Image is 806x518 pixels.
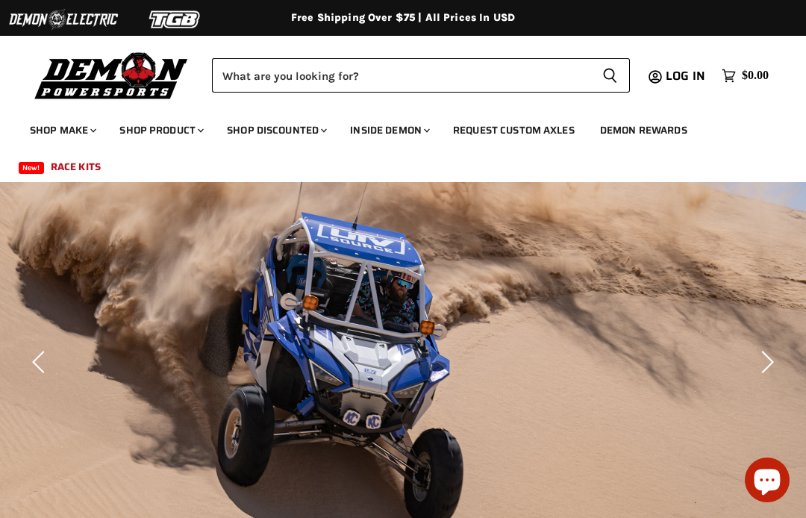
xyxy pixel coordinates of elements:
[212,58,590,93] input: Search
[339,115,439,146] a: Inside Demon
[742,69,769,83] span: $0.00
[589,115,699,146] a: Demon Rewards
[442,115,586,146] a: Request Custom Axles
[30,49,193,102] img: Demon Powersports
[666,66,705,85] span: Log in
[108,115,213,146] a: Shop Product
[216,115,336,146] a: Shop Discounted
[19,162,44,174] span: New!
[40,152,112,182] a: Race Kits
[659,69,714,83] a: Log in
[119,5,231,34] img: TGB Logo 2
[19,115,105,146] a: Shop Make
[740,458,794,506] inbox-online-store-chat: Shopify online store chat
[7,5,119,34] img: Demon Electric Logo 2
[590,58,630,93] button: Search
[19,109,765,182] ul: Main menu
[212,58,630,93] form: Product
[26,347,56,377] button: Previous
[714,65,776,87] a: $0.00
[750,347,780,377] button: Next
